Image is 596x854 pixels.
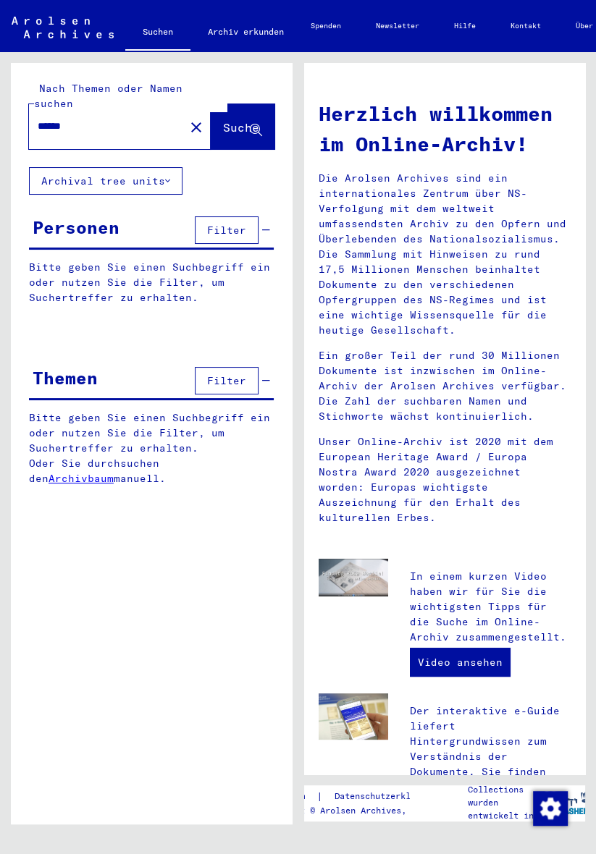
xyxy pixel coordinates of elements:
a: Hilfe [437,9,493,43]
img: yv_logo.png [541,785,595,821]
img: video.jpg [319,559,388,596]
img: Arolsen_neg.svg [12,17,114,38]
div: | [259,789,453,804]
button: Clear [182,112,211,141]
a: Archiv erkunden [190,14,301,49]
a: Suchen [125,14,190,52]
span: Filter [207,374,246,387]
p: Unser Online-Archiv ist 2020 mit dem European Heritage Award / Europa Nostra Award 2020 ausgezeic... [319,434,571,525]
a: Kontakt [493,9,558,43]
mat-icon: close [188,119,205,136]
span: Filter [207,224,246,237]
a: Spenden [293,9,358,43]
span: Suche [223,120,259,135]
div: Themen [33,365,98,391]
img: eguide.jpg [319,693,388,740]
img: Zustimmung ändern [533,791,568,826]
button: Filter [195,367,259,394]
p: Die Arolsen Archives sind ein internationales Zentrum über NS-Verfolgung mit dem weltweit umfasse... [319,171,571,338]
p: Copyright © Arolsen Archives, 2021 [259,804,453,817]
p: Bitte geben Sie einen Suchbegriff ein oder nutzen Sie die Filter, um Suchertreffer zu erhalten. [29,260,274,305]
a: Newsletter [358,9,437,43]
p: Ein großer Teil der rund 30 Millionen Dokumente ist inzwischen im Online-Archiv der Arolsen Archi... [319,348,571,424]
p: wurden entwickelt in Partnerschaft mit [468,796,550,848]
div: Zustimmung ändern [532,790,567,825]
button: Filter [195,216,259,244]
h1: Herzlich willkommen im Online-Archiv! [319,98,571,159]
p: Bitte geben Sie einen Suchbegriff ein oder nutzen Sie die Filter, um Suchertreffer zu erhalten. O... [29,410,274,486]
a: Datenschutzerklärung [323,789,453,804]
mat-label: Nach Themen oder Namen suchen [34,82,182,110]
div: Personen [33,214,119,240]
button: Suche [211,104,274,149]
button: Archival tree units [29,167,182,195]
a: Archivbaum [49,472,114,485]
a: Video ansehen [410,648,511,677]
p: In einem kurzen Video haben wir für Sie die wichtigsten Tipps für die Suche im Online-Archiv zusa... [410,569,571,645]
